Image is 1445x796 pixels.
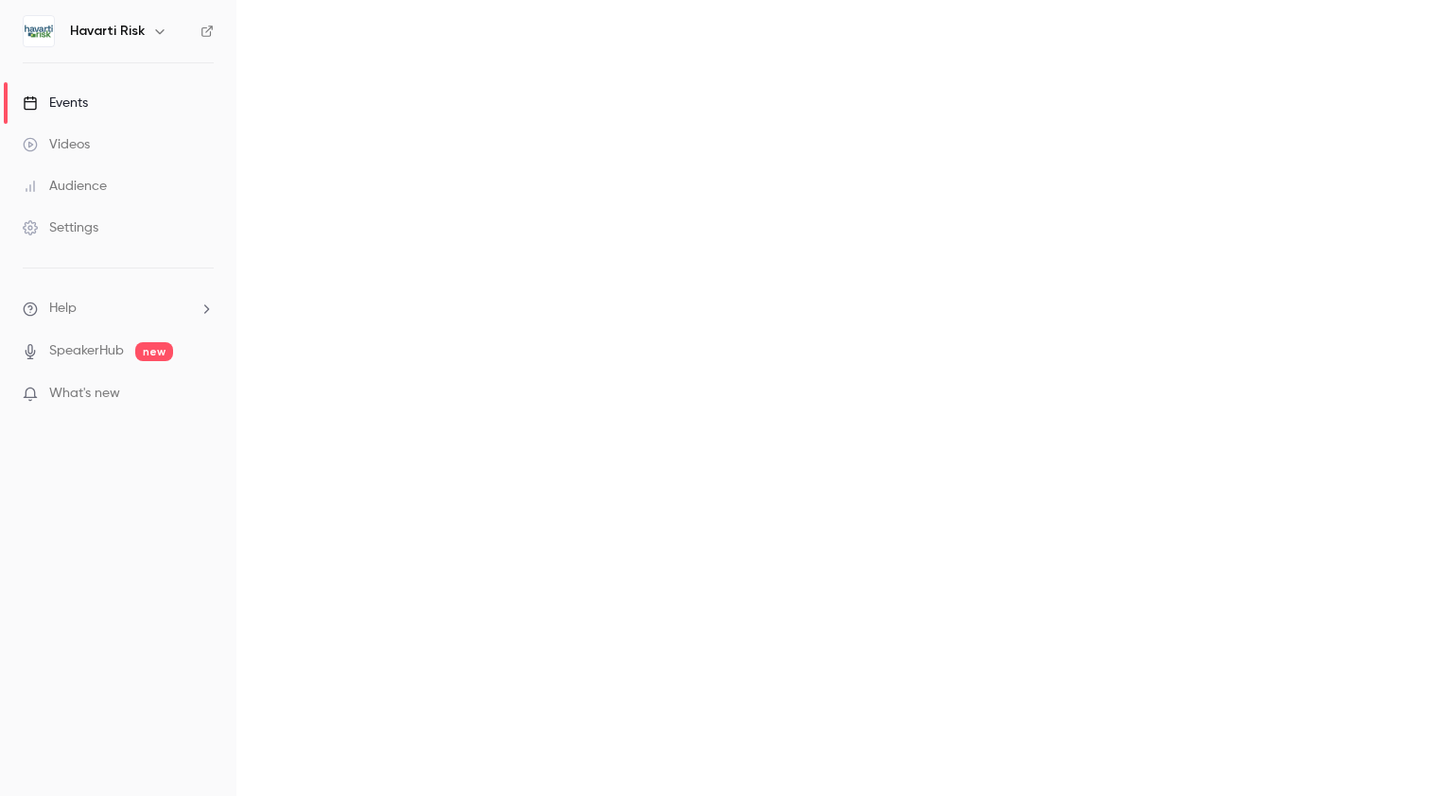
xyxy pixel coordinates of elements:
img: Havarti Risk [24,16,54,46]
span: Help [49,299,77,319]
div: Videos [23,135,90,154]
h6: Havarti Risk [70,22,145,41]
div: Settings [23,218,98,237]
a: SpeakerHub [49,341,124,361]
span: What's new [49,384,120,404]
div: Audience [23,177,107,196]
span: new [135,342,173,361]
div: Events [23,94,88,112]
li: help-dropdown-opener [23,299,214,319]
